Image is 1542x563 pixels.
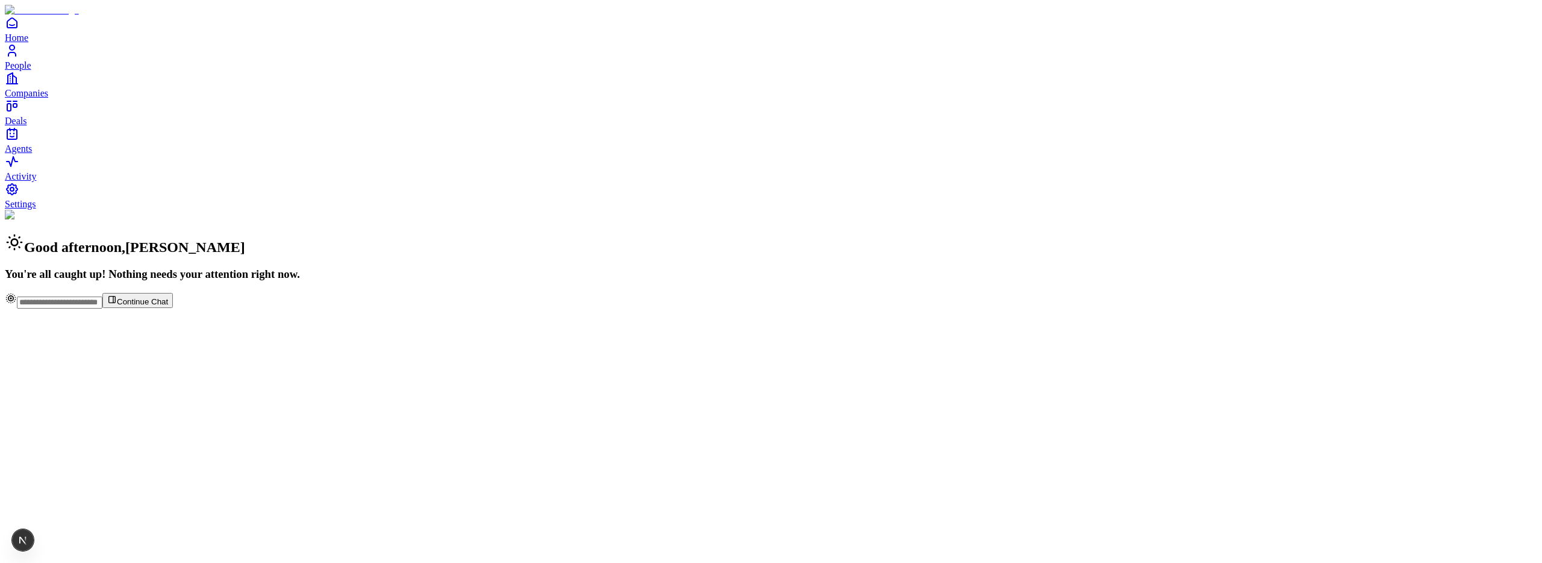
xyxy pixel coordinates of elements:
img: Item Brain Logo [5,5,79,16]
a: People [5,43,1537,71]
span: Agents [5,143,32,154]
h3: You're all caught up! Nothing needs your attention right now. [5,268,1537,281]
span: Activity [5,171,36,181]
span: People [5,60,31,71]
div: Continue Chat [5,292,1537,309]
a: Agents [5,127,1537,154]
h2: Good afternoon , [PERSON_NAME] [5,233,1537,256]
img: Background [5,210,61,221]
a: Deals [5,99,1537,126]
a: Companies [5,71,1537,98]
span: Home [5,33,28,43]
a: Activity [5,154,1537,181]
button: Continue Chat [102,293,173,308]
span: Deals [5,116,27,126]
span: Settings [5,199,36,209]
a: Settings [5,182,1537,209]
span: Companies [5,88,48,98]
span: Continue Chat [117,297,168,306]
a: Home [5,16,1537,43]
